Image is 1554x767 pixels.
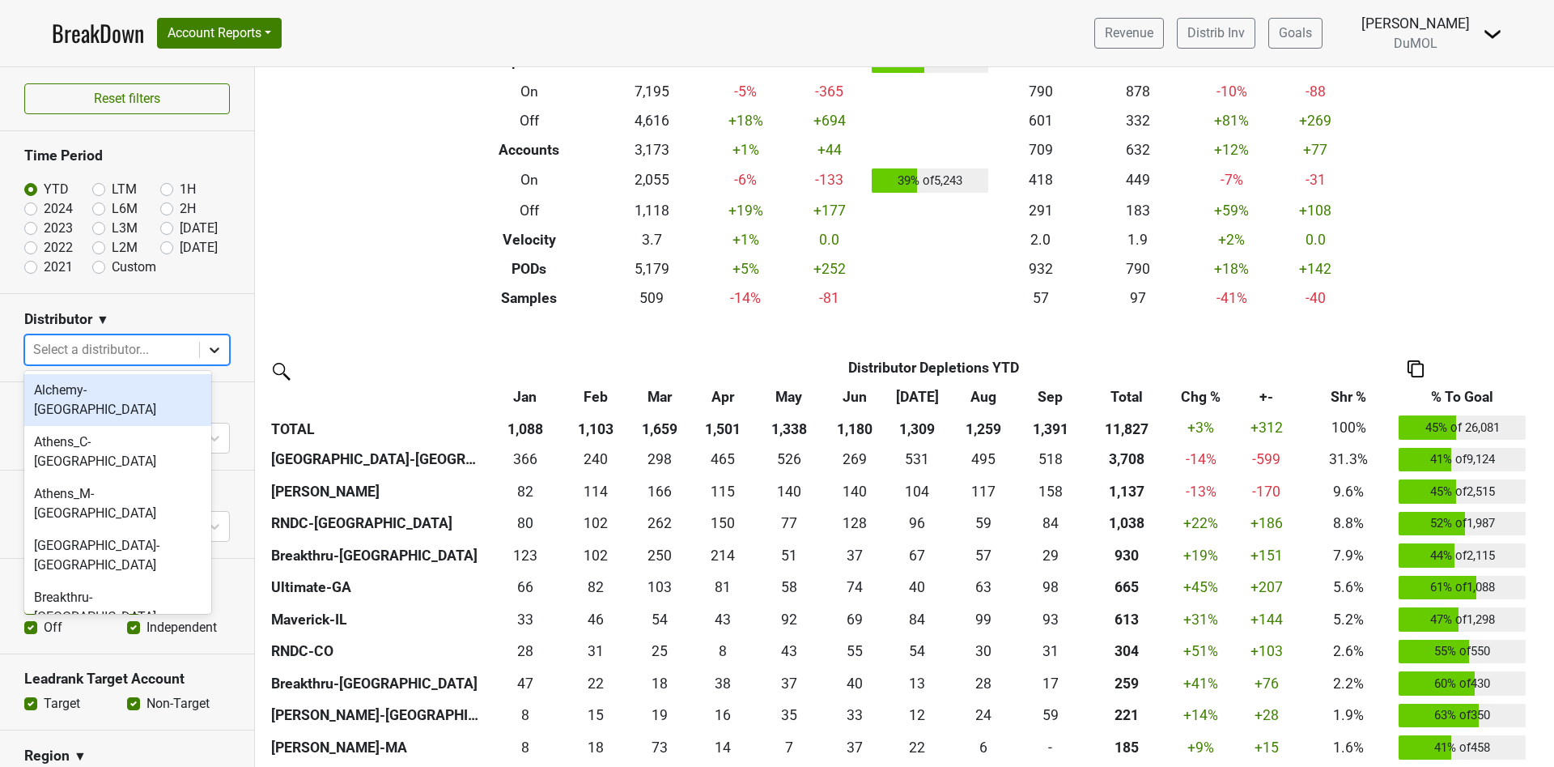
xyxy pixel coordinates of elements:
label: Custom [112,258,156,277]
td: 114.167 [565,475,627,508]
th: 1,088 [486,411,565,444]
div: 92 [758,609,820,630]
th: RNDC-[GEOGRAPHIC_DATA] [267,508,486,540]
td: 5,179 [603,254,700,283]
td: +18 % [1187,254,1277,283]
td: 54.166 [627,603,692,636]
td: 57.66 [754,572,824,604]
th: Distributor Depletions YTD [565,353,1302,382]
td: 53.5 [886,636,949,668]
div: 150 [696,513,750,534]
td: 150.167 [692,508,754,540]
div: 613 [1086,609,1167,630]
div: 59 [953,513,1015,534]
td: 81.668 [486,475,565,508]
td: 99.165 [949,603,1019,636]
td: +5 % [700,254,791,283]
a: Goals [1268,18,1323,49]
th: 665.170 [1082,572,1170,604]
td: +2 % [1187,225,1277,254]
td: +142 [1277,254,1354,283]
td: +45 % [1170,572,1231,604]
td: -88 [1277,77,1354,106]
td: -365 [791,77,868,106]
th: 1,338 [754,411,824,444]
div: 665 [1086,577,1167,598]
td: 0.0 [1277,225,1354,254]
div: 1,038 [1086,513,1167,534]
span: +3% [1187,420,1214,436]
td: 102.491 [565,539,627,572]
div: 54 [631,609,688,630]
span: +312 [1250,420,1283,436]
div: 102 [568,513,622,534]
td: 709 [992,135,1089,164]
td: 57.002 [949,539,1019,572]
label: YTD [44,180,69,199]
label: 2H [180,199,196,219]
td: +12 % [1187,135,1277,164]
td: 183 [1089,196,1187,225]
div: 33 [490,609,561,630]
h3: Region [24,748,70,765]
td: 932 [992,254,1089,283]
div: 103 [631,577,688,598]
div: 31 [568,641,622,662]
h3: Time Period [24,147,230,164]
th: RNDC-CO [267,636,486,668]
th: TOTAL [267,411,486,444]
td: 84.167 [886,603,949,636]
td: 81.5 [565,572,627,604]
label: LTM [112,180,137,199]
div: [PERSON_NAME] [1361,13,1470,34]
div: 84 [1023,513,1079,534]
td: +19 % [1170,539,1231,572]
div: 58 [758,577,820,598]
label: Non-Target [146,694,210,714]
th: 1,103 [565,411,627,444]
div: 114 [568,481,622,502]
th: &nbsp;: activate to sort column ascending [267,382,486,411]
td: 100% [1302,411,1395,444]
td: -5 % [700,77,791,106]
td: -13 % [1170,475,1231,508]
td: 790 [992,77,1089,106]
td: 93.335 [1019,603,1082,636]
div: 77 [758,513,820,534]
td: 59.332 [949,508,1019,540]
td: +77 [1277,135,1354,164]
td: 127.504 [824,508,886,540]
div: 140 [828,481,882,502]
td: 8.334 [692,636,754,668]
div: +144 [1235,609,1298,630]
th: Accounts [456,135,604,164]
td: 30.666 [1019,636,1082,668]
td: 166.334 [627,475,692,508]
td: 80.99 [692,572,754,604]
th: [PERSON_NAME] [267,475,486,508]
th: [GEOGRAPHIC_DATA]-[GEOGRAPHIC_DATA] [267,444,486,476]
td: -7 % [1187,164,1277,197]
div: 262 [631,513,688,534]
a: Distrib Inv [1177,18,1255,49]
td: 63.49 [949,572,1019,604]
td: 250.334 [627,539,692,572]
td: -81 [791,283,868,313]
td: 297.8 [627,444,692,476]
div: 117 [953,481,1015,502]
div: 518 [1023,449,1079,470]
td: 27.5 [486,636,565,668]
label: L2M [112,238,138,258]
td: 102.4 [565,508,627,540]
td: 632 [1089,135,1187,164]
th: Total: activate to sort column ascending [1082,382,1170,411]
td: +694 [791,106,868,135]
div: 465 [696,449,750,470]
td: 42.5 [692,603,754,636]
label: 2022 [44,238,73,258]
td: 3.7 [603,225,700,254]
div: Alchemy-[GEOGRAPHIC_DATA] [24,374,211,426]
td: 104.167 [886,475,949,508]
div: 240 [568,449,622,470]
td: 518 [1019,444,1082,476]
